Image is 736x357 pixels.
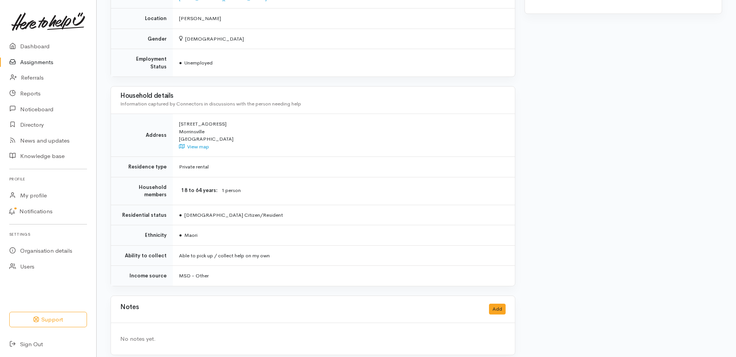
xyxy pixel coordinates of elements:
td: Location [111,8,173,29]
td: Address [111,114,173,157]
h3: Household details [120,92,506,100]
span: [DEMOGRAPHIC_DATA] Citizen/Resident [179,212,283,218]
div: [STREET_ADDRESS] Morrinsville [GEOGRAPHIC_DATA] [179,120,506,150]
span: ● [179,59,182,66]
td: Employment Status [111,49,173,77]
td: Income source [111,266,173,286]
span: ● [179,232,182,238]
td: MSD - Other [173,266,515,286]
td: Gender [111,29,173,49]
a: View map [179,143,209,150]
td: Residence type [111,157,173,177]
td: Ability to collect [111,245,173,266]
td: [PERSON_NAME] [173,8,515,29]
span: Unemployed [179,59,213,66]
td: Private rental [173,157,515,177]
h6: Settings [9,229,87,240]
button: Add [489,304,506,315]
span: Maori [179,232,198,238]
dd: 1 person [221,187,506,195]
td: Ethnicity [111,225,173,246]
span: [DEMOGRAPHIC_DATA] [179,36,244,42]
dt: 18 to 64 years [179,187,218,194]
h6: Profile [9,174,87,184]
td: Able to pick up / collect help on my own [173,245,515,266]
span: ● [179,212,182,218]
h3: Notes [120,304,139,315]
div: No notes yet. [120,335,506,343]
button: Support [9,312,87,328]
td: Household members [111,177,173,205]
span: Information captured by Connectors in discussions with the person needing help [120,100,301,107]
td: Residential status [111,205,173,225]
